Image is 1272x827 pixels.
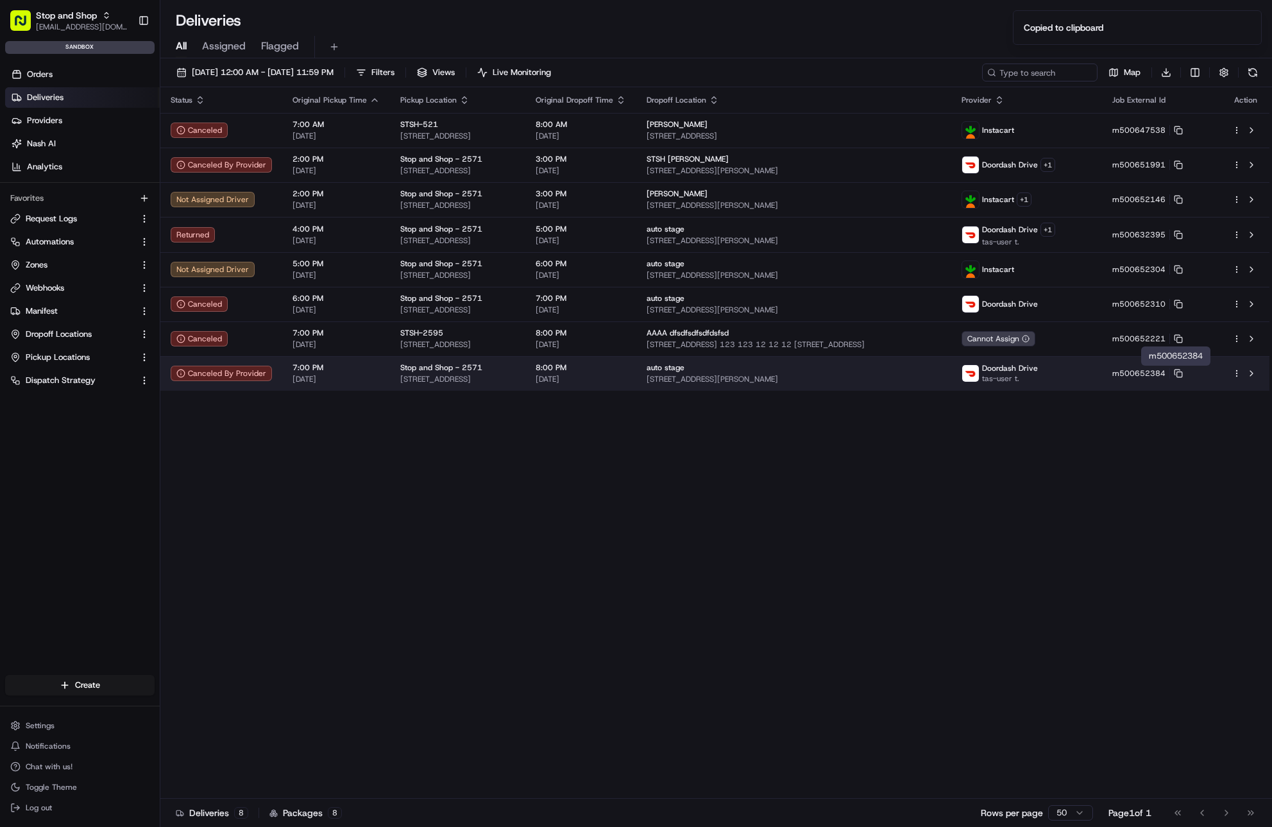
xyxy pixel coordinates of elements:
span: Notifications [26,741,71,751]
span: tas-user t. [982,237,1055,247]
span: 3:00 PM [536,189,626,199]
span: 5:00 PM [293,259,380,269]
a: Deliveries [5,87,160,108]
div: Favorites [5,188,155,209]
span: Automations [26,236,74,248]
input: Clear [33,83,212,96]
a: Orders [5,64,160,85]
span: m500652304 [1112,264,1166,275]
button: Zones [5,255,155,275]
span: [DATE] [293,200,380,210]
a: Providers [5,110,160,131]
span: 7:00 PM [293,362,380,373]
button: Canceled By Provider [171,366,272,381]
div: Copied to clipboard [1024,21,1103,34]
span: 6:00 PM [536,259,626,269]
span: AAAA dfsdfsdfsdfdsfsd [647,328,729,338]
span: Settings [26,720,55,731]
span: auto stage [647,224,684,234]
span: [STREET_ADDRESS] [400,200,515,210]
span: [STREET_ADDRESS] [400,166,515,176]
span: Webhooks [26,282,64,294]
div: Packages [269,806,342,819]
button: Canceled [171,123,228,138]
span: [DATE] [536,200,626,210]
button: m500632395 [1112,230,1183,240]
span: Doordash Drive [982,225,1038,235]
img: 1736555255976-a54dd68f-1ca7-489b-9aae-adbdc363a1c4 [13,123,36,146]
div: Page 1 of 1 [1108,806,1151,819]
div: Action [1232,95,1259,105]
span: API Documentation [121,186,206,199]
span: 4:00 PM [293,224,380,234]
span: [DATE] [536,339,626,350]
button: Start new chat [218,126,233,142]
span: Original Pickup Time [293,95,367,105]
button: Dropoff Locations [5,324,155,345]
span: [STREET_ADDRESS] [400,374,515,384]
span: All [176,38,187,54]
span: Request Logs [26,213,77,225]
button: Dispatch Strategy [5,370,155,391]
span: m500652146 [1112,194,1166,205]
div: Cannot Assign [962,331,1035,346]
img: doordash_logo_v2.png [962,365,979,382]
a: Dropoff Locations [10,328,134,340]
span: Doordash Drive [982,160,1038,170]
span: [DATE] [536,374,626,384]
button: [EMAIL_ADDRESS][DOMAIN_NAME] [36,22,128,32]
span: Status [171,95,192,105]
a: Pickup Locations [10,352,134,363]
span: Stop and Shop - 2571 [400,362,482,373]
span: Manifest [26,305,58,317]
img: instacart_logo.png [962,191,979,208]
span: [STREET_ADDRESS] [400,270,515,280]
button: +1 [1040,223,1055,237]
a: Manifest [10,305,134,317]
span: [PERSON_NAME] [647,119,708,130]
a: Zones [10,259,134,271]
a: Powered byPylon [90,217,155,227]
button: [DATE] 12:00 AM - [DATE] 11:59 PM [171,64,339,81]
img: Nash [13,13,38,38]
span: 7:00 PM [293,328,380,338]
span: [DATE] 12:00 AM - [DATE] 11:59 PM [192,67,334,78]
img: doordash_logo_v2.png [962,226,979,243]
img: instacart_logo.png [962,261,979,278]
span: Original Dropoff Time [536,95,613,105]
p: Rows per page [981,806,1043,819]
span: [STREET_ADDRESS][PERSON_NAME] [647,374,941,384]
span: [DATE] [293,339,380,350]
span: [STREET_ADDRESS][PERSON_NAME] [647,166,941,176]
span: 7:00 AM [293,119,380,130]
span: STSH-2595 [400,328,443,338]
span: [STREET_ADDRESS][PERSON_NAME] [647,200,941,210]
span: Log out [26,803,52,813]
img: doordash_logo_v2.png [962,296,979,312]
span: [STREET_ADDRESS] [400,131,515,141]
span: Toggle Theme [26,782,77,792]
button: m500652146 [1112,194,1183,205]
span: Dispatch Strategy [26,375,96,386]
span: Map [1124,67,1141,78]
span: Pickup Location [400,95,457,105]
p: Welcome 👋 [13,51,233,72]
span: Stop and Shop - 2571 [400,189,482,199]
span: Provider [962,95,992,105]
div: 📗 [13,187,23,198]
span: Flagged [261,38,299,54]
img: doordash_logo_v2.png [962,157,979,173]
span: Views [432,67,455,78]
span: [PERSON_NAME] [647,189,708,199]
button: Views [411,64,461,81]
span: Create [75,679,100,691]
input: Type to search [982,64,1098,81]
span: [STREET_ADDRESS] [400,339,515,350]
span: 8:00 AM [536,119,626,130]
div: Canceled [171,331,228,346]
span: [DATE] [293,305,380,315]
span: Instacart [982,194,1014,205]
div: Canceled [171,296,228,312]
span: Doordash Drive [982,363,1038,373]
